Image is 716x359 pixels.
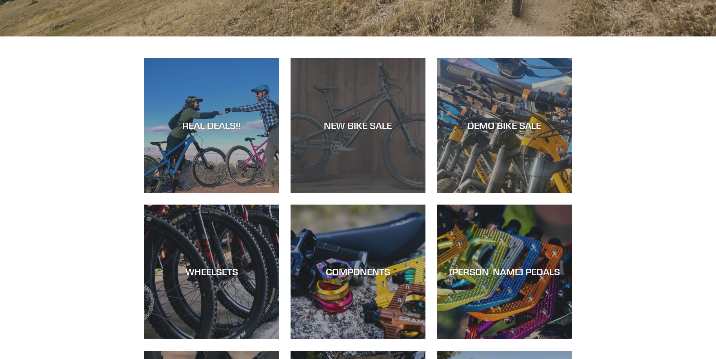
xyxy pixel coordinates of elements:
a: COMPONENTS [291,205,425,339]
div: COMPONENTS [291,266,425,277]
a: DEMO BIKE SALE [437,58,572,192]
div: NEW BIKE SALE [291,120,425,131]
a: NEW BIKE SALE [291,58,425,192]
div: [PERSON_NAME] PEDALS [437,266,572,277]
a: WHEELSETS [144,205,279,339]
a: [PERSON_NAME] PEDALS [437,205,572,339]
div: WHEELSETS [144,266,279,277]
div: REAL DEALS!! [144,120,279,131]
div: DEMO BIKE SALE [437,120,572,131]
a: REAL DEALS!! [144,58,279,192]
